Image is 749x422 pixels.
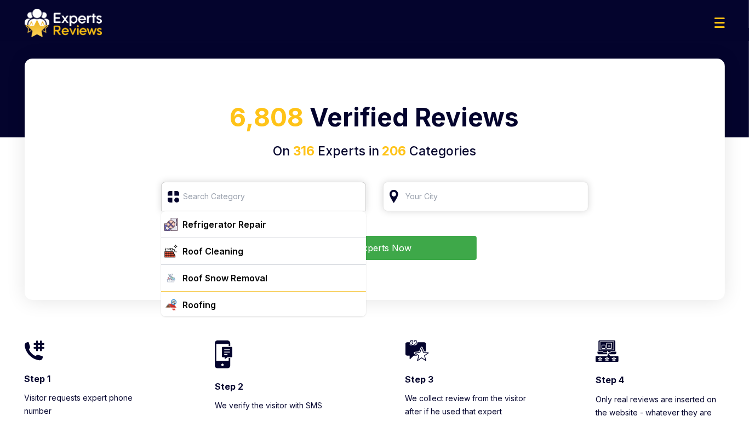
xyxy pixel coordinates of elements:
[272,236,477,260] button: Find Experts Now
[183,218,267,231] div: Refrigerator Repair
[293,143,315,159] span: 316
[405,392,535,418] p: We collect review from the visitor after if he used that expert
[230,102,304,132] span: 6,808
[714,18,725,28] img: Menu Icon
[164,298,178,311] img: category icon
[405,340,429,361] img: homeIcon3
[215,399,344,412] p: We verify the visitor with SMS
[164,218,178,231] img: category icon
[25,391,154,418] p: Visitor requests expert phone number
[183,271,268,285] div: Roof Snow Removal
[161,182,367,211] input: Search Category
[38,99,712,142] h1: Verified Reviews
[379,143,406,159] span: 206
[38,142,712,161] h4: On Experts in Categories
[215,380,344,392] h3: Step 2
[405,373,535,385] h3: Step 3
[25,340,44,361] img: homeIcon1
[215,340,232,368] img: homeIcon2
[183,245,244,258] div: Roof Cleaning
[383,182,588,211] input: Your City
[164,245,178,258] img: category icon
[164,271,178,285] img: category icon
[25,9,102,37] img: logo
[596,340,619,362] img: homeIcon4
[25,373,154,385] h3: Step 1
[183,298,216,311] div: Roofing
[596,374,725,386] h3: Step 4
